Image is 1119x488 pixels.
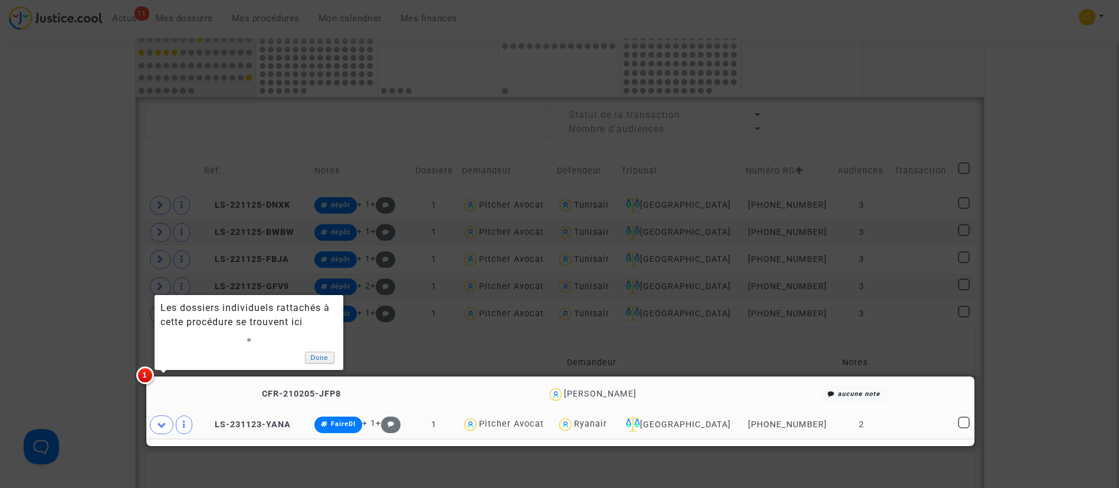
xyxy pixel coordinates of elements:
a: Done [305,352,334,364]
div: Les dossiers individuels rattachés à cette procédure se trouvent ici [160,301,337,329]
span: 1 [136,366,154,384]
